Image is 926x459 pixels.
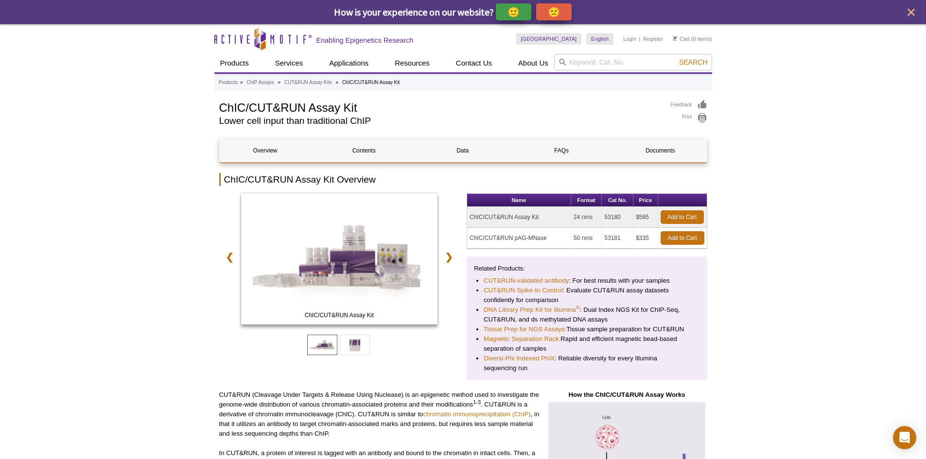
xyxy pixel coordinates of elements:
h2: Enabling Epigenetics Research [316,36,414,45]
p: Related Products: [474,264,700,273]
span: How is your experience on our website? [334,6,494,18]
p: CUT&RUN (Cleavage Under Targets & Release Using Nuclease) is an epigenetic method used to investi... [219,390,540,439]
li: (0 items) [673,33,712,45]
a: Contact Us [450,54,498,72]
th: Price [633,194,658,207]
button: close [905,6,917,18]
li: ChIC/CUT&RUN Assay Kit [342,80,400,85]
a: Register [643,35,663,42]
a: Add to Cart [661,231,704,245]
td: 53181 [602,228,633,249]
li: » [336,80,339,85]
a: Products [219,78,238,87]
li: » [240,80,243,85]
a: Diversi-Phi Indexed PhiX [484,354,555,363]
button: Search [676,58,710,67]
h2: ChIC/CUT&RUN Assay Kit Overview [219,173,707,186]
li: : Evaluate CUT&RUN assay datasets confidently for comparison [484,286,690,305]
img: Your Cart [673,36,677,41]
td: ChIC/CUT&RUN Assay Kit [467,207,571,228]
td: $585 [633,207,658,228]
li: : For best results with your samples [484,276,690,286]
a: Data [417,139,508,162]
th: Format [571,194,602,207]
a: CUT&RUN Spike-In Control [484,286,563,295]
a: Overview [220,139,311,162]
td: ChIC/CUT&RUN pAG-MNase [467,228,571,249]
li: : Reliable diversity for every Illumina sequencing run [484,354,690,373]
a: Applications [323,54,374,72]
span: Search [679,58,707,66]
td: 53180 [602,207,633,228]
a: Feedback [671,100,707,110]
a: English [586,33,613,45]
a: Tissue Prep for NGS Assays: [484,324,566,334]
li: | [639,33,641,45]
img: ChIC/CUT&RUN Assay Kit [241,193,438,324]
a: ❯ [438,246,459,268]
a: Documents [614,139,706,162]
a: Services [269,54,309,72]
a: Print [671,113,707,123]
span: ChIC/CUT&RUN Assay Kit [243,310,436,320]
a: Products [214,54,255,72]
a: Magnetic Separation Rack: [484,334,560,344]
sup: 1-3 [473,399,481,405]
li: » [278,80,281,85]
h1: ChIC/CUT&RUN Assay Kit [219,100,661,114]
td: 50 rxns [571,228,602,249]
td: $335 [633,228,658,249]
sup: ® [576,305,580,310]
a: DNA Library Prep Kit for Illumina® [484,305,580,315]
p: 🙂 [507,6,520,18]
a: ❮ [219,246,240,268]
strong: How the ChIC/CUT&RUN Assay Works [568,391,685,398]
a: Cart [673,35,690,42]
a: Login [623,35,636,42]
a: ChIC/CUT&RUN Assay Kit [241,193,438,327]
a: Contents [318,139,410,162]
a: About Us [512,54,554,72]
a: [GEOGRAPHIC_DATA] [516,33,582,45]
a: CUT&RUN-validated antibody [484,276,569,286]
li: : Dual Index NGS Kit for ChIP-Seq, CUT&RUN, and ds methylated DNA assays [484,305,690,324]
li: Tissue sample preparation for CUT&RUN [484,324,690,334]
p: 🙁 [548,6,560,18]
a: Add to Cart [661,210,704,224]
div: Open Intercom Messenger [893,426,916,449]
td: 24 rxns [571,207,602,228]
th: Cat No. [602,194,633,207]
input: Keyword, Cat. No. [554,54,712,70]
th: Name [467,194,571,207]
a: chromatin immunoprecipitation (ChIP) [423,410,530,418]
a: Resources [389,54,436,72]
a: FAQs [516,139,607,162]
a: CUT&RUN Assay Kits [284,78,332,87]
h2: Lower cell input than traditional ChIP [219,117,661,125]
a: ChIP Assays [246,78,274,87]
li: Rapid and efficient magnetic bead-based separation of samples [484,334,690,354]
